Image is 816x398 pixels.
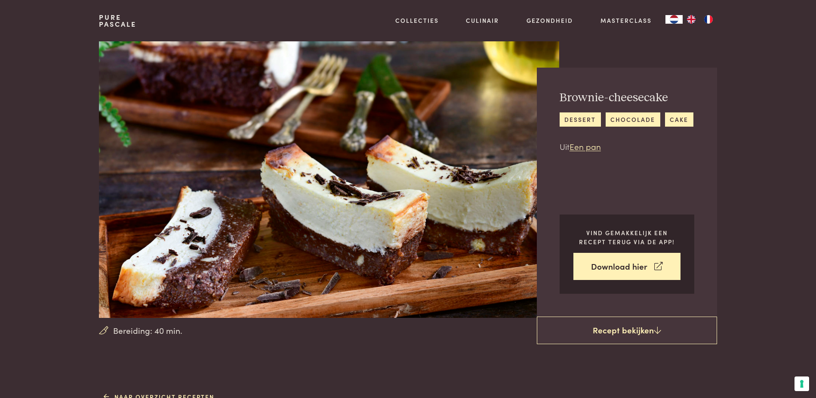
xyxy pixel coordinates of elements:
[600,16,652,25] a: Masterclass
[99,41,559,318] img: Brownie-cheesecake
[560,140,693,153] p: Uit
[560,112,601,127] a: dessert
[99,14,136,28] a: PurePascale
[606,112,660,127] a: chocolade
[560,90,693,106] h2: Brownie-cheesecake
[665,15,683,24] div: Language
[573,253,681,280] a: Download hier
[537,317,717,344] a: Recept bekijken
[570,140,601,152] a: Een pan
[113,324,182,337] span: Bereiding: 40 min.
[700,15,717,24] a: FR
[794,376,809,391] button: Uw voorkeuren voor toestemming voor trackingtechnologieën
[395,16,439,25] a: Collecties
[683,15,717,24] ul: Language list
[665,112,693,127] a: cake
[466,16,499,25] a: Culinair
[665,15,683,24] a: NL
[665,15,717,24] aside: Language selected: Nederlands
[573,228,681,246] p: Vind gemakkelijk een recept terug via de app!
[527,16,573,25] a: Gezondheid
[683,15,700,24] a: EN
